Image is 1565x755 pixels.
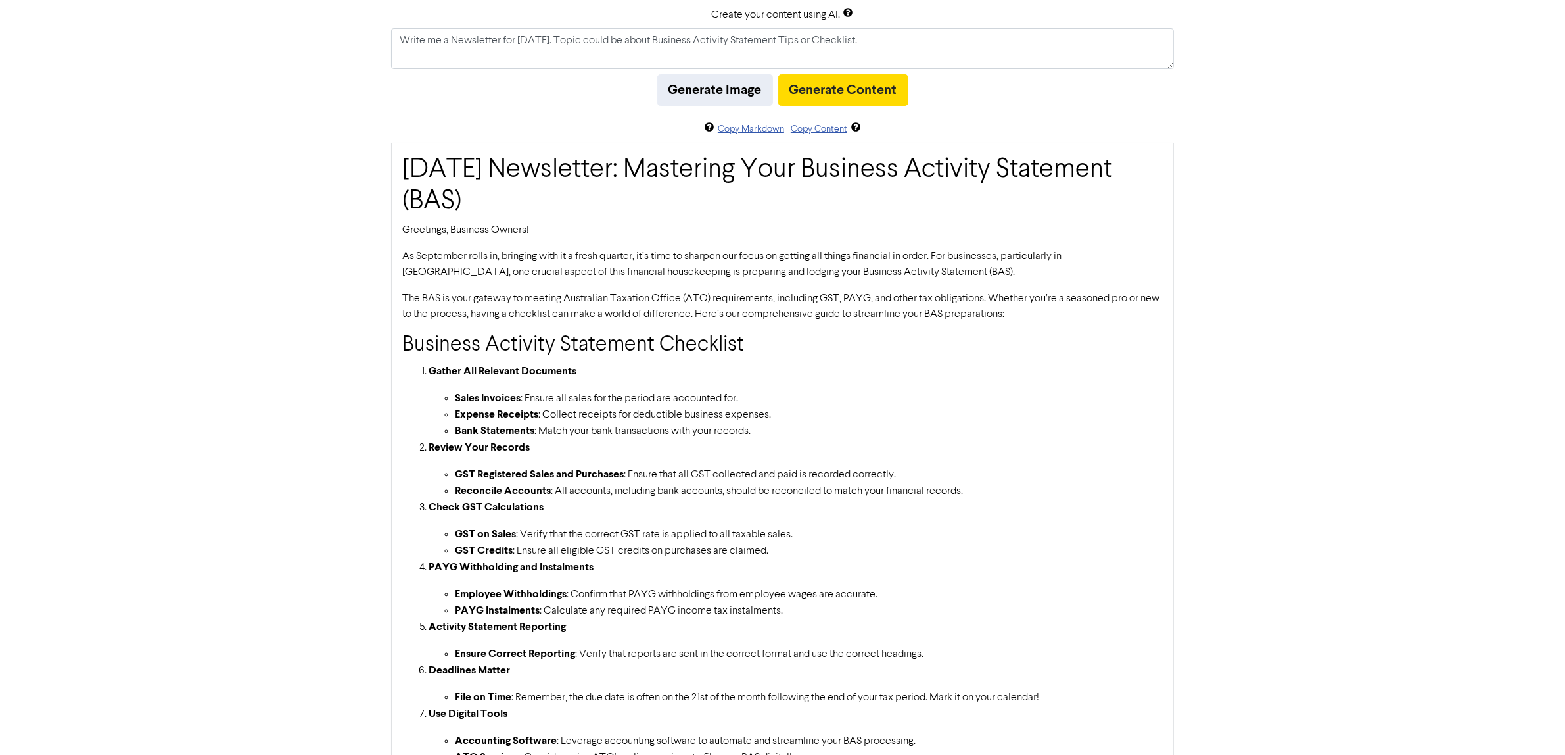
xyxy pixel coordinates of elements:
[455,526,1163,543] li: : Verify that the correct GST rate is applied to all taxable sales.
[778,74,908,106] button: Generate Content
[455,468,624,481] strong: GST Registered Sales and Purchases
[429,707,507,720] strong: Use Digital Tools
[455,484,551,497] strong: Reconcile Accounts
[455,527,516,541] strong: GST on Sales
[455,423,1163,439] li: : Match your bank transactions with your records.
[717,122,785,137] button: Copy Markdown
[455,391,521,404] strong: Sales Invoices
[455,733,1163,749] li: : Leverage accounting software to automate and streamline your BAS processing.
[455,734,557,747] strong: Accounting Software
[1401,613,1565,755] iframe: Chat Widget
[429,620,566,633] strong: Activity Statement Reporting
[402,249,1163,280] p: As September rolls in, bringing with it a fresh quarter, it’s time to sharpen our focus on gettin...
[790,122,848,137] button: Copy Content
[455,406,1163,423] li: : Collect receipts for deductible business expenses.
[455,691,511,704] strong: File on Time
[455,587,567,600] strong: Employee Withholdings
[429,500,544,514] strong: Check GST Calculations
[657,74,773,106] button: Generate Image
[455,602,1163,619] li: : Calculate any required PAYG income tax instalments.
[402,222,1163,238] p: Greetings, Business Owners!
[455,408,538,421] strong: Expense Receipts
[455,689,1163,706] li: : Remember, the due date is often on the 21st of the month following the end of your tax period. ...
[455,543,1163,559] li: : Ensure all eligible GST credits on purchases are claimed.
[455,647,575,660] strong: Ensure Correct Reporting
[402,291,1163,322] p: The BAS is your gateway to meeting Australian Taxation Office (ATO) requirements, including GST, ...
[455,466,1163,483] li: : Ensure that all GST collected and paid is recorded correctly.
[429,441,530,454] strong: Review Your Records
[402,333,1163,358] h2: Business Activity Statement Checklist
[455,390,1163,406] li: : Ensure all sales for the period are accounted for.
[712,10,841,20] span: Create your content using AI.
[402,154,1163,217] h1: [DATE] Newsletter: Mastering Your Business Activity Statement (BAS)
[455,424,534,437] strong: Bank Statements
[429,364,576,377] strong: Gather All Relevant Documents
[455,604,540,617] strong: PAYG Instalments
[455,646,1163,662] li: : Verify that reports are sent in the correct format and use the correct headings.
[429,664,510,677] strong: Deadlines Matter
[391,28,1174,69] textarea: Write me a Newsletter for [DATE]. Topic could be about Business Activity Statement Tips or Checkl...
[429,560,594,573] strong: PAYG Withholding and Instalments
[455,544,513,557] strong: GST Credits
[455,586,1163,602] li: : Confirm that PAYG withholdings from employee wages are accurate.
[455,483,1163,499] li: : All accounts, including bank accounts, should be reconciled to match your financial records.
